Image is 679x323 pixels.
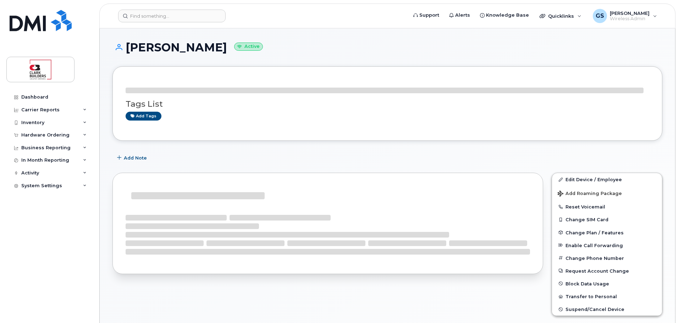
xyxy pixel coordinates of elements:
a: Add tags [126,112,161,121]
button: Add Roaming Package [552,186,662,200]
button: Reset Voicemail [552,200,662,213]
span: Add Note [124,155,147,161]
button: Enable Call Forwarding [552,239,662,252]
span: Suspend/Cancel Device [565,307,624,312]
a: Edit Device / Employee [552,173,662,186]
button: Add Note [112,151,153,164]
button: Transfer to Personal [552,290,662,303]
button: Suspend/Cancel Device [552,303,662,316]
small: Active [234,43,263,51]
button: Request Account Change [552,264,662,277]
span: Change Plan / Features [565,230,624,235]
button: Change SIM Card [552,213,662,226]
button: Change Plan / Features [552,226,662,239]
button: Block Data Usage [552,277,662,290]
h1: [PERSON_NAME] [112,41,662,54]
span: Enable Call Forwarding [565,243,623,248]
h3: Tags List [126,100,649,108]
button: Change Phone Number [552,252,662,264]
span: Add Roaming Package [558,191,622,197]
